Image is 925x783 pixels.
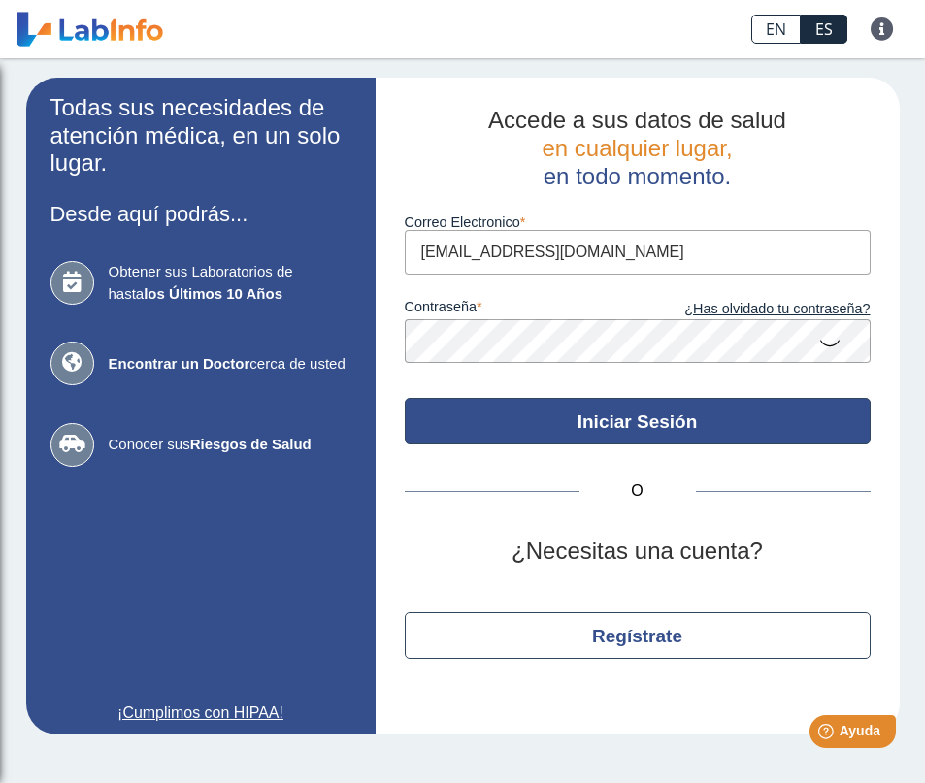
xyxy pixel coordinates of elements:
label: Correo Electronico [405,214,871,230]
b: Riesgos de Salud [190,436,312,452]
span: cerca de usted [109,353,351,375]
span: Conocer sus [109,434,351,456]
span: en cualquier lugar, [542,135,732,161]
span: en todo momento. [544,163,731,189]
h2: Todas sus necesidades de atención médica, en un solo lugar. [50,94,351,178]
b: los Últimos 10 Años [144,285,282,302]
button: Regístrate [405,612,871,659]
a: EN [751,15,801,44]
h2: ¿Necesitas una cuenta? [405,538,871,566]
b: Encontrar un Doctor [109,355,250,372]
a: ¡Cumplimos con HIPAA! [50,701,351,725]
h3: Desde aquí podrás... [50,202,351,226]
a: ¿Has olvidado tu contraseña? [638,299,871,320]
span: Accede a sus datos de salud [488,107,786,133]
label: contraseña [405,299,638,320]
button: Iniciar Sesión [405,398,871,444]
a: ES [801,15,847,44]
span: O [579,479,696,503]
span: Obtener sus Laboratorios de hasta [109,261,351,305]
iframe: Help widget launcher [752,707,904,762]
